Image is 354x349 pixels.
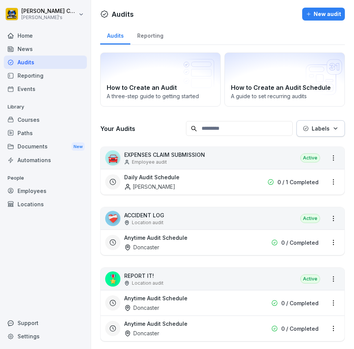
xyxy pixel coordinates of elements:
[296,120,345,137] button: Labels
[100,124,182,133] h3: Your Audits
[124,329,159,337] div: Doncaster
[105,211,120,226] div: ❤️‍🩹
[224,53,345,107] a: How to Create an Audit ScheduleA guide to set recurring audits
[4,140,87,154] a: DocumentsNew
[72,142,85,151] div: New
[124,272,163,280] p: REPORT IT!
[281,325,319,333] p: 0 / Completed
[124,243,159,251] div: Doncaster
[132,159,167,166] p: Employee audit
[100,53,221,107] a: How to Create an AuditA three-step guide to getting started
[231,92,338,100] p: A guide to set recurring audits
[300,214,320,223] div: Active
[124,320,187,328] h3: Anytime Audit Schedule
[124,183,175,191] div: [PERSON_NAME]
[105,150,120,166] div: 🚘
[4,126,87,140] a: Paths
[4,140,87,154] div: Documents
[4,56,87,69] a: Audits
[300,274,320,284] div: Active
[4,172,87,184] p: People
[4,42,87,56] a: News
[4,69,87,82] a: Reporting
[107,92,214,100] p: A three-step guide to getting started
[130,25,170,45] a: Reporting
[4,101,87,113] p: Library
[231,83,338,92] h2: How to Create an Audit Schedule
[132,280,163,287] p: Location audit
[300,153,320,163] div: Active
[281,239,319,247] p: 0 / Completed
[4,184,87,198] a: Employees
[124,211,164,219] p: ACCIDENT LOG
[124,151,205,159] p: EXPENSES CLAIM SUBMISSION
[4,330,87,343] a: Settings
[277,178,319,186] p: 0 / 1 Completed
[4,113,87,126] a: Courses
[4,153,87,167] a: Automations
[124,304,159,312] div: Doncaster
[124,294,187,302] h3: Anytime Audit Schedule
[21,15,77,20] p: [PERSON_NAME]'s
[124,173,179,181] h3: Daily Audit Schedule
[4,82,87,96] a: Events
[306,10,341,18] div: New audit
[132,219,163,226] p: Location audit
[4,316,87,330] div: Support
[312,124,330,132] p: Labels
[112,9,134,19] h1: Audits
[107,83,214,92] h2: How to Create an Audit
[21,8,77,14] p: [PERSON_NAME] Calladine
[100,25,130,45] a: Audits
[105,271,120,287] div: 🎖️
[4,29,87,42] a: Home
[124,234,187,242] h3: Anytime Audit Schedule
[302,8,345,21] button: New audit
[4,198,87,211] a: Locations
[281,299,319,307] p: 0 / Completed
